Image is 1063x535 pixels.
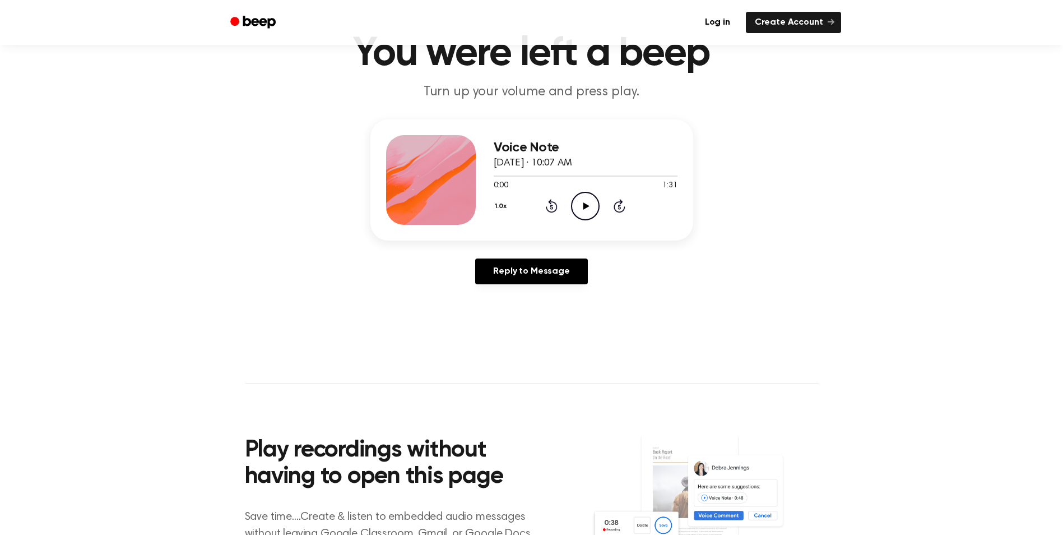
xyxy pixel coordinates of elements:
[475,259,587,284] a: Reply to Message
[222,12,286,34] a: Beep
[662,180,677,192] span: 1:31
[494,158,572,168] span: [DATE] · 10:07 AM
[317,83,747,102] p: Turn up your volume and press play.
[696,12,739,33] a: Log in
[494,180,508,192] span: 0:00
[494,197,511,216] button: 1.0x
[494,140,677,155] h3: Voice Note
[245,34,819,74] h1: You were left a beep
[245,437,547,491] h2: Play recordings without having to open this page
[746,12,841,33] a: Create Account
